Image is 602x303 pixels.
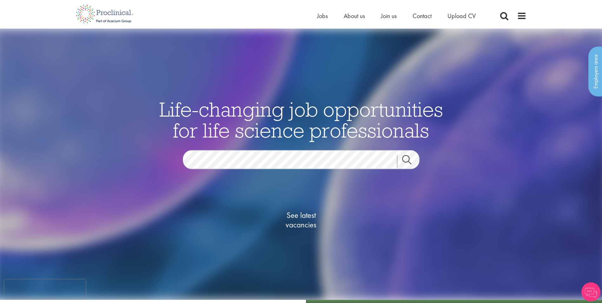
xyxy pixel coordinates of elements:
[413,12,432,20] a: Contact
[269,210,333,229] span: See latest vacancies
[447,12,476,20] a: Upload CV
[397,155,424,167] a: Job search submit button
[159,96,443,143] span: Life-changing job opportunities for life science professionals
[317,12,328,20] a: Jobs
[381,12,397,20] a: Join us
[344,12,365,20] a: About us
[581,282,600,301] img: Chatbot
[269,185,333,255] a: See latestvacancies
[4,279,86,299] iframe: reCAPTCHA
